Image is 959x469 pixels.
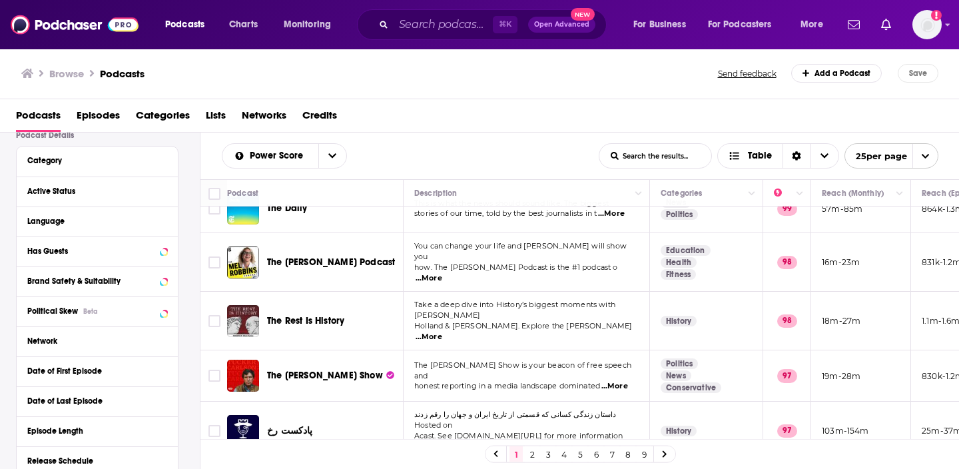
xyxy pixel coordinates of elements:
button: Language [27,213,167,229]
span: how. The [PERSON_NAME] Podcast is the #1 podcast o [414,262,618,272]
a: Health [661,257,697,268]
button: Brand Safety & Suitability [27,272,167,289]
a: 1 [509,446,523,462]
span: Power Score [250,151,308,161]
span: داستان زندگی کسانی که قسمتی از تاریخ ایران و جهان را رقم زدند Hosted on [414,410,616,430]
button: open menu [222,151,318,161]
button: Column Actions [892,186,908,202]
span: Table [748,151,772,161]
div: Description [414,185,457,201]
p: 98 [777,256,797,269]
span: The Daily [267,203,308,214]
span: You can change your life and [PERSON_NAME] will show you [414,241,627,261]
button: open menu [274,14,348,35]
span: Political Skew [27,306,78,316]
span: Toggle select row [208,315,220,327]
span: Networks [242,105,286,132]
p: 98 [777,314,797,328]
button: Column Actions [744,186,760,202]
a: 3 [541,446,555,462]
a: 6 [589,446,603,462]
h2: Choose List sort [222,143,347,169]
img: پادکست رخ [227,415,259,447]
button: Date of First Episode [27,362,167,379]
div: Search podcasts, credits, & more... [370,9,619,40]
span: The [PERSON_NAME] Podcast [267,256,395,268]
span: Toggle select row [208,256,220,268]
button: Choose View [717,143,839,169]
input: Search podcasts, credits, & more... [394,14,493,35]
button: Category [27,152,167,169]
span: Toggle select row [208,370,220,382]
button: Show profile menu [912,10,942,39]
a: Show notifications dropdown [876,13,896,36]
button: open menu [699,14,791,35]
button: Political SkewBeta [27,302,167,319]
a: Politics [661,209,698,220]
p: 57m-85m [822,203,862,215]
p: 18m-27m [822,315,860,326]
div: Brand Safety & Suitability [27,276,156,286]
span: The Rest Is History [267,315,344,326]
button: Column Actions [631,186,647,202]
button: Episode Length [27,422,167,439]
h3: Browse [49,67,84,80]
a: History [661,316,697,326]
h1: Podcasts [100,67,145,80]
a: The Daily [267,202,308,215]
div: Has Guests [27,246,156,256]
a: Podcasts [16,105,61,132]
div: Language [27,217,159,226]
button: Network [27,332,167,349]
img: The Daily [227,193,259,225]
button: open menu [624,14,703,35]
a: Episodes [77,105,120,132]
span: Podcasts [165,15,204,34]
a: 8 [621,446,635,462]
img: User Profile [912,10,942,39]
span: Open Advanced [534,21,589,28]
a: پادکست رخ [267,424,313,438]
div: Reach (Monthly) [822,185,884,201]
svg: Add a profile image [931,10,942,21]
a: Add a Podcast [791,64,882,83]
span: Toggle select row [208,425,220,437]
p: 97 [777,424,797,438]
div: Sort Direction [783,144,810,168]
a: Education [661,245,711,256]
span: honest reporting in a media landscape dominated [414,381,600,390]
a: 9 [637,446,651,462]
div: Date of Last Episode [27,396,159,406]
a: Lists [206,105,226,132]
a: Show notifications dropdown [842,13,865,36]
span: Holland & [PERSON_NAME]. Explore the [PERSON_NAME] [414,321,633,330]
a: Credits [302,105,337,132]
button: Open AdvancedNew [528,17,595,33]
span: For Business [633,15,686,34]
a: 5 [573,446,587,462]
span: stories of our time, told by the best journalists in t [414,209,597,218]
span: ⌘ K [493,16,517,33]
span: Monitoring [284,15,331,34]
a: Fitness [661,269,696,280]
img: The Tucker Carlson Show [227,360,259,392]
button: Date of Last Episode [27,392,167,409]
span: ...More [598,209,625,219]
span: ...More [416,332,442,342]
p: 16m-23m [822,256,860,268]
button: Release Schedule [27,452,167,469]
span: Take a deep dive into History’s biggest moments with [PERSON_NAME] [414,300,615,320]
div: Podcast [227,185,258,201]
a: 2 [525,446,539,462]
button: Save [898,64,938,83]
p: Podcast Details [16,131,178,140]
span: For Podcasters [708,15,772,34]
span: Categories [136,105,190,132]
p: 99 [777,202,797,215]
div: Categories [661,185,702,201]
button: Column Actions [792,186,808,202]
